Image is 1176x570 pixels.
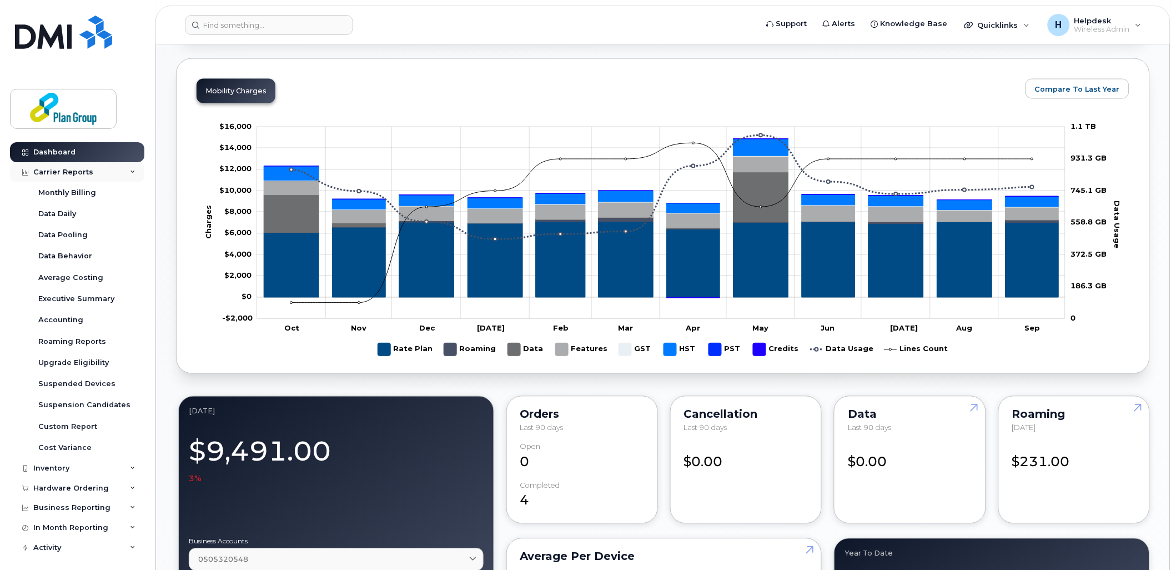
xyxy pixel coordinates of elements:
g: $0 [224,249,252,258]
div: $0.00 [848,443,972,472]
g: $0 [219,143,252,152]
div: Orders [520,410,644,419]
label: Business Accounts [189,538,484,545]
g: $0 [224,228,252,237]
tspan: [DATE] [891,323,918,332]
div: 4 [520,482,644,511]
g: PST [709,339,742,361]
span: Last 90 days [684,423,727,432]
span: Compare To Last Year [1035,84,1120,94]
g: $0 [219,186,252,194]
g: $0 [224,271,252,280]
div: completed [520,482,560,490]
tspan: 558.8 GB [1071,218,1107,227]
g: Features [556,339,608,361]
span: Last 90 days [848,423,891,432]
g: Roaming [444,339,497,361]
tspan: $10,000 [219,186,252,194]
a: Knowledge Base [863,13,956,35]
div: Data [848,410,972,419]
tspan: 372.5 GB [1071,249,1107,258]
a: Support [759,13,815,35]
tspan: $14,000 [219,143,252,152]
g: $0 [222,313,253,322]
tspan: 745.1 GB [1071,186,1107,194]
tspan: 0 [1071,313,1076,322]
div: September 2025 [189,407,484,416]
tspan: Dec [419,323,435,332]
tspan: 186.3 GB [1071,282,1107,291]
span: [DATE] [1012,423,1036,432]
tspan: Aug [956,323,973,332]
tspan: Charges [204,205,213,239]
tspan: 1.1 TB [1071,122,1097,131]
div: Average per Device [520,552,808,561]
div: $9,491.00 [189,429,484,485]
div: $231.00 [1012,443,1136,472]
tspan: $12,000 [219,164,252,173]
tspan: 931.3 GB [1071,154,1107,163]
g: Lines Count [884,339,948,361]
g: Credits [753,339,800,361]
g: $0 [224,207,252,216]
tspan: $4,000 [224,249,252,258]
g: Legend [378,339,948,361]
div: Cancellation [684,410,808,419]
g: GST [619,339,653,361]
input: Find something... [185,15,353,35]
tspan: Sep [1025,323,1041,332]
span: Knowledge Base [881,18,948,29]
div: Helpdesk [1040,14,1149,36]
tspan: -$2,000 [222,313,253,322]
tspan: Feb [554,323,569,332]
g: HST [264,139,1059,213]
div: Open [520,443,541,451]
span: Last 90 days [520,423,564,432]
tspan: May [753,323,769,332]
div: Year to Date [845,549,1139,558]
g: $0 [219,164,252,173]
g: $0 [219,122,252,131]
tspan: Nov [351,323,367,332]
span: 3% [189,473,202,484]
span: 0505320548 [198,554,248,565]
span: H [1056,18,1062,32]
tspan: $8,000 [224,207,252,216]
a: Alerts [815,13,863,35]
span: Alerts [832,18,856,29]
tspan: Jun [821,323,835,332]
span: Quicklinks [978,21,1018,29]
tspan: $6,000 [224,228,252,237]
span: Wireless Admin [1074,25,1130,34]
tspan: Oct [284,323,299,332]
div: Roaming [1012,410,1136,419]
span: Helpdesk [1074,16,1130,25]
div: 0 [520,443,644,472]
g: Data Usage [811,339,874,361]
g: Features [264,157,1059,228]
g: Rate Plan [264,222,1059,297]
tspan: $0 [242,292,252,301]
tspan: Mar [618,323,633,332]
g: Data [264,172,1059,233]
g: Chart [204,122,1123,361]
g: Rate Plan [378,339,433,361]
g: Data [508,339,545,361]
tspan: $2,000 [224,271,252,280]
tspan: $16,000 [219,122,252,131]
tspan: Apr [686,323,701,332]
button: Compare To Last Year [1026,79,1129,99]
div: $0.00 [684,443,808,472]
div: Quicklinks [957,14,1038,36]
tspan: Data Usage [1113,201,1122,248]
span: Support [776,18,807,29]
tspan: [DATE] [477,323,505,332]
g: HST [664,339,698,361]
